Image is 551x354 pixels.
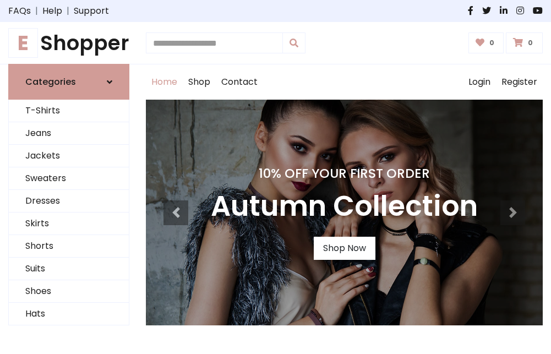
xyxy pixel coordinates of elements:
[74,4,109,18] a: Support
[183,64,216,100] a: Shop
[468,32,504,53] a: 0
[9,122,129,145] a: Jeans
[506,32,543,53] a: 0
[463,64,496,100] a: Login
[9,213,129,235] a: Skirts
[211,166,478,181] h4: 10% Off Your First Order
[525,38,536,48] span: 0
[9,190,129,213] a: Dresses
[9,100,129,122] a: T-Shirts
[31,4,42,18] span: |
[9,258,129,280] a: Suits
[42,4,62,18] a: Help
[487,38,497,48] span: 0
[9,303,129,325] a: Hats
[25,77,76,87] h6: Categories
[211,190,478,224] h3: Autumn Collection
[8,4,31,18] a: FAQs
[496,64,543,100] a: Register
[9,167,129,190] a: Sweaters
[8,64,129,100] a: Categories
[146,64,183,100] a: Home
[216,64,263,100] a: Contact
[9,235,129,258] a: Shorts
[8,28,38,58] span: E
[62,4,74,18] span: |
[8,31,129,55] a: EShopper
[8,31,129,55] h1: Shopper
[9,280,129,303] a: Shoes
[314,237,375,260] a: Shop Now
[9,145,129,167] a: Jackets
